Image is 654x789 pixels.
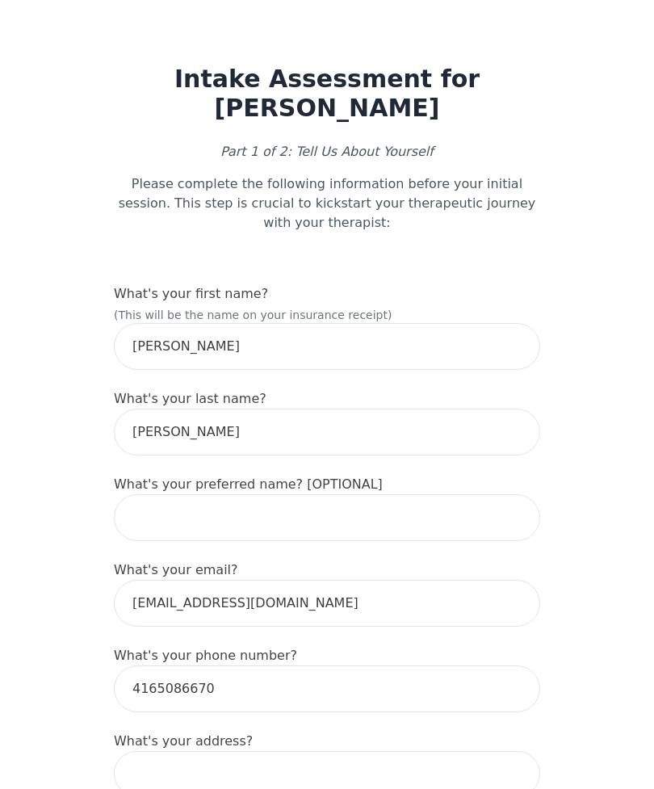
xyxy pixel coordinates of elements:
label: What's your last name? [114,391,266,406]
p: (This will be the name on your insurance receipt) [114,307,540,323]
h1: Intake Assessment for [PERSON_NAME] [114,65,540,123]
label: What's your first name? [114,286,268,301]
label: What's your email? [114,562,238,577]
label: What's your address? [114,733,253,749]
label: What's your preferred name? [OPTIONAL] [114,476,383,492]
label: What's your phone number? [114,648,297,663]
p: Part 1 of 2: Tell Us About Yourself [114,142,540,162]
p: Please complete the following information before your initial session. This step is crucial to ki... [114,174,540,233]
